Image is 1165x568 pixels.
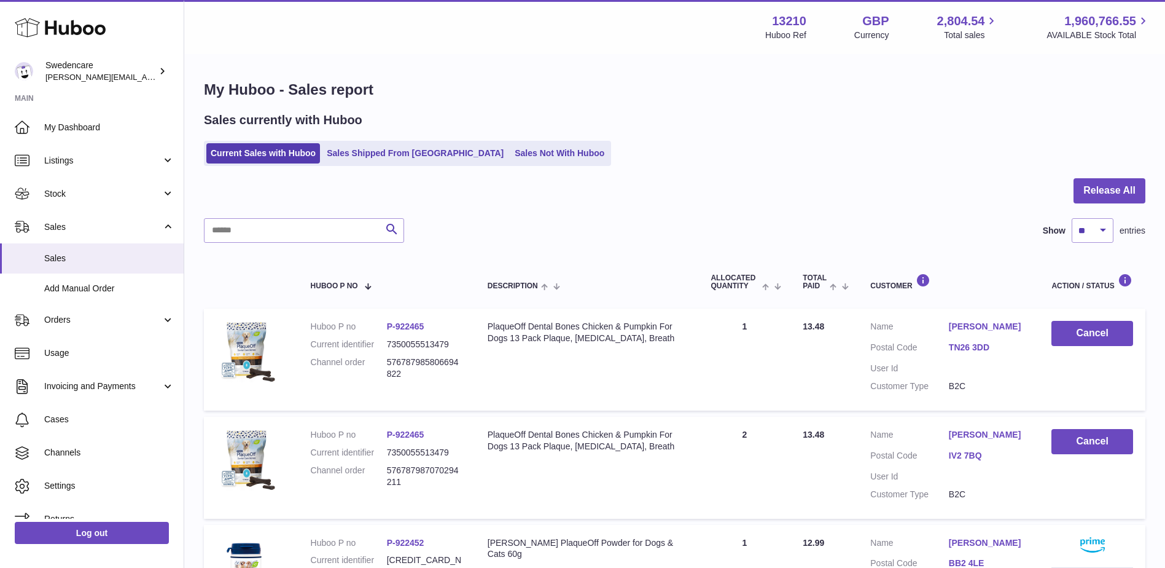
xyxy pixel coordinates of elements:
[311,357,387,380] dt: Channel order
[44,414,174,425] span: Cases
[44,447,174,459] span: Channels
[322,143,508,164] a: Sales Shipped From [GEOGRAPHIC_DATA]
[45,72,312,82] span: [PERSON_NAME][EMAIL_ADDRESS][PERSON_NAME][DOMAIN_NAME]
[216,321,278,382] img: $_57.JPG
[949,342,1027,353] a: TN26 3DD
[44,283,174,294] span: Add Manual Order
[698,309,790,411] td: 1
[949,450,1027,462] a: IV2 7BQ
[44,513,174,525] span: Returns
[1051,274,1133,290] div: Action / Status
[204,112,362,128] h2: Sales currently with Huboo
[44,347,174,359] span: Usage
[1120,225,1145,237] span: entries
[870,321,949,336] dt: Name
[1043,225,1066,237] label: Show
[311,447,387,459] dt: Current identifier
[45,60,156,83] div: Swedencare
[311,429,387,441] dt: Huboo P no
[311,282,358,290] span: Huboo P no
[44,381,162,392] span: Invoicing and Payments
[488,282,538,290] span: Description
[949,537,1027,549] a: [PERSON_NAME]
[1051,429,1133,454] button: Cancel
[803,430,824,440] span: 13.48
[387,321,424,331] a: P-922465
[1073,178,1145,203] button: Release All
[870,489,949,500] dt: Customer Type
[949,381,1027,392] dd: B2C
[1051,321,1133,346] button: Cancel
[949,429,1027,441] a: [PERSON_NAME]
[944,30,999,41] span: Total sales
[803,538,824,548] span: 12.99
[772,13,806,30] strong: 13210
[510,143,609,164] a: Sales Not With Huboo
[15,62,33,81] img: simon.shaw@swedencare.co.uk
[311,339,387,350] dt: Current identifier
[870,471,949,483] dt: User Id
[870,429,949,444] dt: Name
[949,321,1027,333] a: [PERSON_NAME]
[803,274,827,290] span: Total paid
[1046,30,1150,41] span: AVAILABLE Stock Total
[44,480,174,492] span: Settings
[387,538,424,548] a: P-922452
[488,537,687,561] div: [PERSON_NAME] PlaqueOff Powder for Dogs & Cats 60g
[44,155,162,167] span: Listings
[387,357,463,380] dd: 576787985806694822
[44,122,174,133] span: My Dashboard
[387,447,463,459] dd: 7350055513479
[862,13,889,30] strong: GBP
[870,537,949,552] dt: Name
[387,339,463,350] dd: 7350055513479
[206,143,320,164] a: Current Sales with Huboo
[937,13,999,41] a: 2,804.54 Total sales
[44,188,162,200] span: Stock
[15,522,169,544] a: Log out
[1080,537,1105,553] img: primelogo.png
[387,465,463,488] dd: 576787987070294211
[44,314,162,326] span: Orders
[311,537,387,549] dt: Huboo P no
[204,80,1145,100] h1: My Huboo - Sales report
[870,363,949,374] dt: User Id
[854,30,889,41] div: Currency
[216,429,278,491] img: $_57.JPG
[44,221,162,233] span: Sales
[870,274,1027,290] div: Customer
[870,381,949,392] dt: Customer Type
[44,253,174,264] span: Sales
[765,30,806,41] div: Huboo Ref
[311,465,387,488] dt: Channel order
[488,321,687,344] div: PlaqueOff Dental Bones Chicken & Pumpkin For Dogs 13 Pack Plaque, [MEDICAL_DATA], Breath
[711,274,758,290] span: ALLOCATED Quantity
[311,321,387,333] dt: Huboo P no
[870,450,949,465] dt: Postal Code
[698,417,790,519] td: 2
[803,321,824,331] span: 13.48
[488,429,687,452] div: PlaqueOff Dental Bones Chicken & Pumpkin For Dogs 13 Pack Plaque, [MEDICAL_DATA], Breath
[1064,13,1136,30] span: 1,960,766.55
[870,342,949,357] dt: Postal Code
[387,430,424,440] a: P-922465
[949,489,1027,500] dd: B2C
[937,13,985,30] span: 2,804.54
[1046,13,1150,41] a: 1,960,766.55 AVAILABLE Stock Total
